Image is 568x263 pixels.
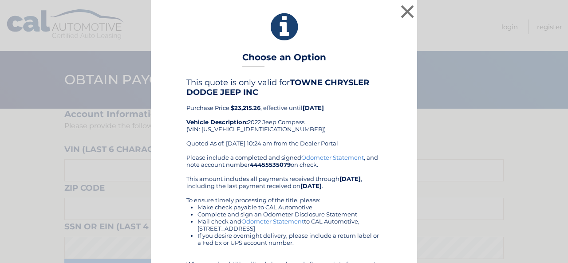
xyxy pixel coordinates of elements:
[339,175,361,182] b: [DATE]
[186,78,369,97] b: TOWNE CHRYSLER DODGE JEEP INC
[398,3,416,20] button: ×
[197,218,382,232] li: Mail check and to CAL Automotive, [STREET_ADDRESS]
[197,211,382,218] li: Complete and sign an Odometer Disclosure Statement
[197,204,382,211] li: Make check payable to CAL Automotive
[250,161,291,168] b: 44455535079
[241,218,304,225] a: Odometer Statement
[231,104,260,111] b: $23,215.26
[303,104,324,111] b: [DATE]
[301,154,364,161] a: Odometer Statement
[300,182,322,189] b: [DATE]
[197,232,382,246] li: If you desire overnight delivery, please include a return label or a Fed Ex or UPS account number.
[186,78,382,154] div: Purchase Price: , effective until 2022 Jeep Compass (VIN: [US_VEHICLE_IDENTIFICATION_NUMBER]) Quo...
[242,52,326,67] h3: Choose an Option
[186,118,248,126] strong: Vehicle Description:
[186,78,382,97] h4: This quote is only valid for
